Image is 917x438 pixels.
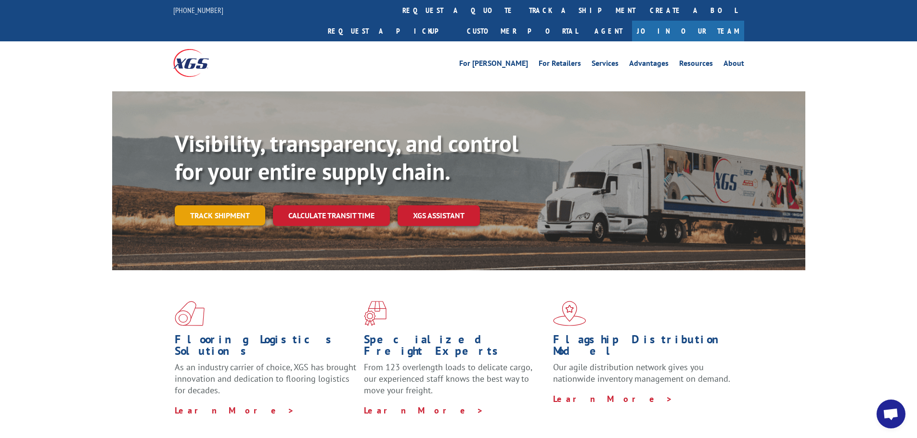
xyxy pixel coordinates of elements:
[629,60,669,70] a: Advantages
[175,362,356,396] span: As an industry carrier of choice, XGS has brought innovation and dedication to flooring logistics...
[539,60,581,70] a: For Retailers
[364,301,387,326] img: xgs-icon-focused-on-flooring-red
[175,128,518,186] b: Visibility, transparency, and control for your entire supply chain.
[398,205,480,226] a: XGS ASSISTANT
[592,60,619,70] a: Services
[273,205,390,226] a: Calculate transit time
[553,362,730,384] span: Our agile distribution network gives you nationwide inventory management on demand.
[364,405,484,416] a: Learn More >
[553,393,673,404] a: Learn More >
[321,21,460,41] a: Request a pickup
[460,21,585,41] a: Customer Portal
[679,60,713,70] a: Resources
[175,405,295,416] a: Learn More >
[723,60,744,70] a: About
[364,334,546,362] h1: Specialized Freight Experts
[175,301,205,326] img: xgs-icon-total-supply-chain-intelligence-red
[364,362,546,404] p: From 123 overlength loads to delicate cargo, our experienced staff knows the best way to move you...
[585,21,632,41] a: Agent
[173,5,223,15] a: [PHONE_NUMBER]
[175,205,265,225] a: Track shipment
[553,301,586,326] img: xgs-icon-flagship-distribution-model-red
[459,60,528,70] a: For [PERSON_NAME]
[877,400,905,428] a: Open chat
[175,334,357,362] h1: Flooring Logistics Solutions
[553,334,735,362] h1: Flagship Distribution Model
[632,21,744,41] a: Join Our Team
